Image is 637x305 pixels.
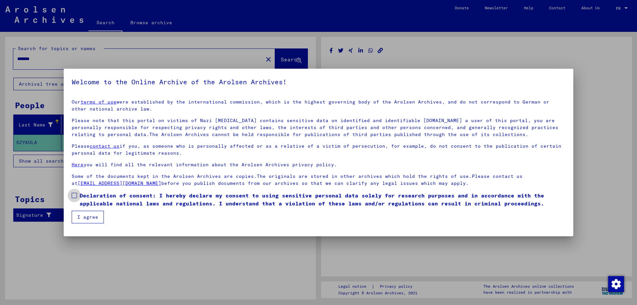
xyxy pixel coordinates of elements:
[72,117,565,138] p: Please note that this portal on victims of Nazi [MEDICAL_DATA] contains sensitive data on identif...
[81,99,116,105] a: terms of use
[78,180,161,186] a: [EMAIL_ADDRESS][DOMAIN_NAME]
[72,143,565,157] p: Please if you, as someone who is personally affected or as a relative of a victim of persecution,...
[608,276,624,292] img: Change consent
[80,191,565,207] span: Declaration of consent: I hereby declare my consent to using sensitive personal data solely for r...
[72,77,565,87] h5: Welcome to the Online Archive of the Arolsen Archives!
[72,161,565,168] p: you will find all the relevant information about the Arolsen Archives privacy policy.
[90,143,119,149] a: contact us
[72,162,84,168] a: Here
[72,211,104,223] button: I agree
[72,99,565,113] p: Our were established by the international commission, which is the highest governing body of the ...
[72,173,565,187] p: Some of the documents kept in the Arolsen Archives are copies.The originals are stored in other a...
